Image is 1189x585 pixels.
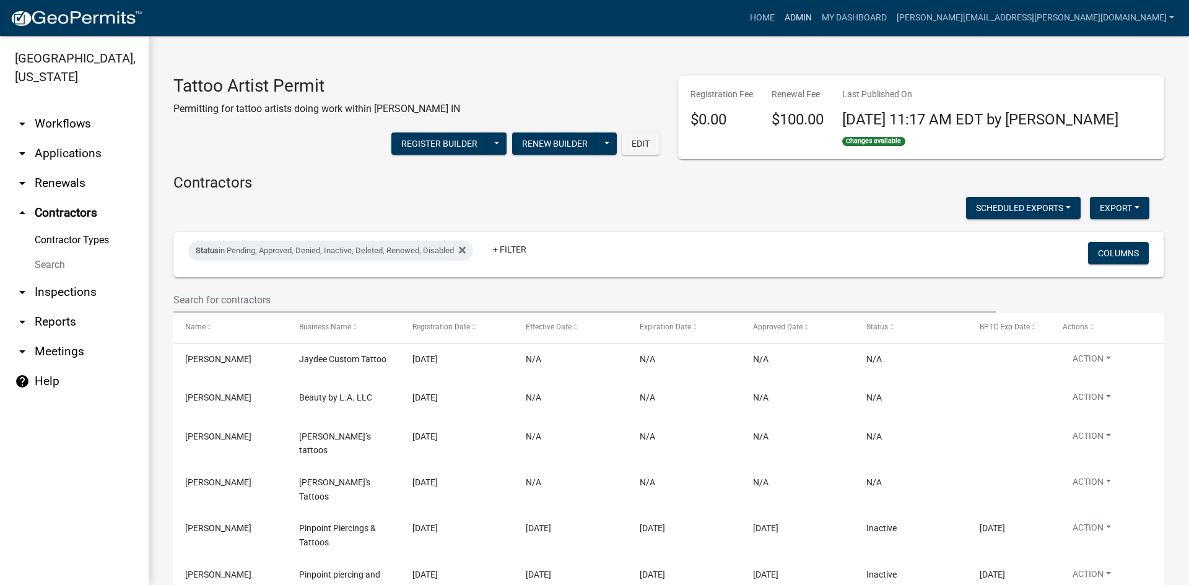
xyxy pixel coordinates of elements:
[15,176,30,191] i: arrow_drop_down
[287,313,400,342] datatable-header-cell: Business Name
[299,354,386,364] span: Jaydee Custom Tattoo
[15,206,30,220] i: arrow_drop_up
[15,146,30,161] i: arrow_drop_down
[173,287,996,313] input: Search for contractors
[690,111,753,129] h4: $0.00
[640,323,691,331] span: Expiration Date
[772,88,824,101] p: Renewal Fee
[622,132,660,155] button: Edit
[299,431,371,456] span: Tommy’s tattoos
[412,354,438,364] span: 10/08/2025
[412,392,438,402] span: 10/08/2025
[780,6,817,30] a: Admin
[866,392,882,402] span: N/A
[753,431,769,441] span: N/A
[185,523,251,533] span: David Negron
[741,313,855,342] datatable-header-cell: Approved Date
[866,354,882,364] span: N/A
[968,313,1050,342] datatable-header-cell: BPTC Exp Date
[412,523,438,533] span: 09/19/2025
[842,111,1118,128] span: [DATE] 11:17 AM EDT by [PERSON_NAME]
[1090,197,1149,219] button: Export
[892,6,1179,30] a: [PERSON_NAME][EMAIL_ADDRESS][PERSON_NAME][DOMAIN_NAME]
[412,323,470,331] span: Registration Date
[966,197,1081,219] button: Scheduled Exports
[753,523,778,533] span: 09/19/2025
[1088,242,1149,264] button: Columns
[980,323,1030,331] span: BPTC Exp Date
[15,285,30,300] i: arrow_drop_down
[185,570,251,579] span: Tranell Clifton
[640,523,665,533] span: 12/31/2025
[772,111,824,129] h4: $100.00
[842,88,1118,101] p: Last Published On
[526,354,541,364] span: N/A
[1063,521,1121,539] button: Action
[526,392,541,402] span: N/A
[483,238,536,261] a: + Filter
[1063,430,1121,448] button: Action
[173,102,460,116] p: Permitting for tattoo artists doing work within [PERSON_NAME] IN
[640,431,655,441] span: N/A
[1063,475,1121,493] button: Action
[1051,313,1164,342] datatable-header-cell: Actions
[196,246,219,255] span: Status
[627,313,741,342] datatable-header-cell: Expiration Date
[753,323,803,331] span: Approved Date
[817,6,892,30] a: My Dashboard
[185,431,251,441] span: Chad Reeves
[299,323,351,331] span: Business Name
[753,570,778,579] span: 09/19/2025
[842,137,905,147] span: Changes available
[866,323,888,331] span: Status
[855,313,968,342] datatable-header-cell: Status
[299,477,370,501] span: Tommy's Tattoos
[185,477,251,487] span: Thomas L
[526,431,541,441] span: N/A
[512,132,598,155] button: Renew Builder
[15,314,30,329] i: arrow_drop_down
[526,477,541,487] span: N/A
[980,523,1005,533] span: 09/24/2025
[185,392,251,402] span: Lilly Hullum
[15,344,30,359] i: arrow_drop_down
[391,132,487,155] button: Register Builder
[980,570,1005,579] span: 09/19/2025
[15,116,30,131] i: arrow_drop_down
[401,313,514,342] datatable-header-cell: Registration Date
[866,431,882,441] span: N/A
[640,570,665,579] span: 12/31/2025
[745,6,780,30] a: Home
[640,477,655,487] span: N/A
[412,477,438,487] span: 10/02/2025
[412,570,438,579] span: 09/19/2025
[1063,323,1088,331] span: Actions
[185,323,206,331] span: Name
[1063,391,1121,409] button: Action
[866,523,897,533] span: Inactive
[514,313,627,342] datatable-header-cell: Effective Date
[526,570,551,579] span: 09/19/2025
[185,354,251,364] span: jeffrey downey
[640,392,655,402] span: N/A
[866,570,897,579] span: Inactive
[299,523,376,547] span: Pinpoint Piercings & Tattoos
[173,76,460,97] h3: Tattoo Artist Permit
[526,523,551,533] span: 09/19/2025
[690,88,753,101] p: Registration Fee
[188,241,473,261] div: in Pending, Approved, Denied, Inactive, Deleted, Renewed, Disabled
[753,354,769,364] span: N/A
[173,174,1164,192] h4: Contractors
[753,392,769,402] span: N/A
[526,323,572,331] span: Effective Date
[299,392,372,402] span: Beauty by L.A. LLC
[640,354,655,364] span: N/A
[1063,352,1121,370] button: Action
[866,477,882,487] span: N/A
[15,374,30,389] i: help
[753,477,769,487] span: N/A
[173,313,287,342] datatable-header-cell: Name
[412,431,438,441] span: 10/02/2025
